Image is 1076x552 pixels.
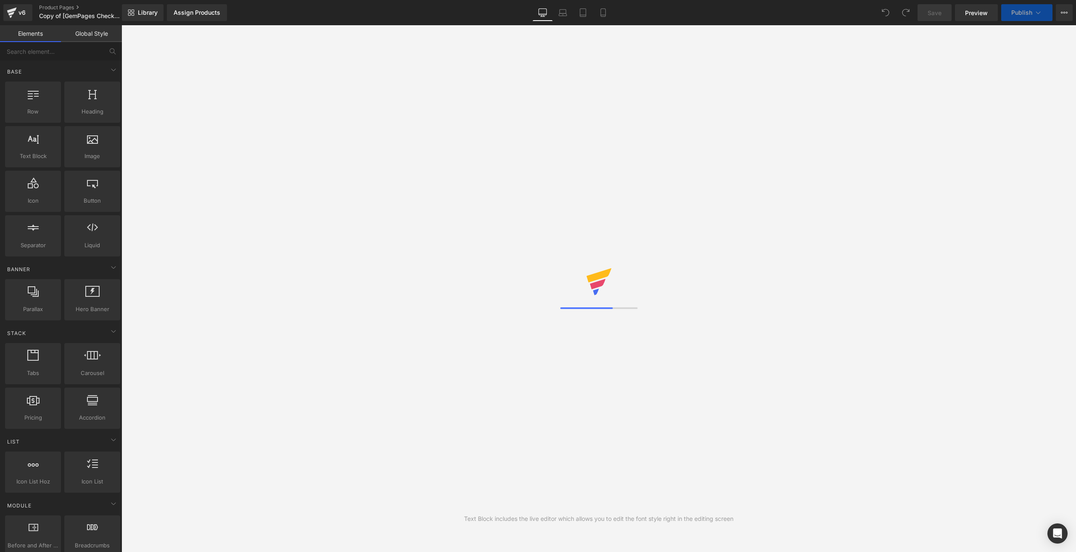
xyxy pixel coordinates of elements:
[1047,523,1068,544] div: Open Intercom Messenger
[6,438,21,446] span: List
[67,305,118,314] span: Hero Banner
[3,4,32,21] a: v6
[6,265,31,273] span: Banner
[573,4,593,21] a: Tablet
[8,196,58,205] span: Icon
[8,369,58,378] span: Tabs
[67,107,118,116] span: Heading
[464,514,733,523] div: Text Block includes the live editor which allows you to edit the font style right in the editing ...
[897,4,914,21] button: Redo
[67,477,118,486] span: Icon List
[61,25,122,42] a: Global Style
[39,4,136,11] a: Product Pages
[67,241,118,250] span: Liquid
[67,152,118,161] span: Image
[8,241,58,250] span: Separator
[8,477,58,486] span: Icon List Hoz
[928,8,941,17] span: Save
[174,9,220,16] div: Assign Products
[67,196,118,205] span: Button
[8,107,58,116] span: Row
[1056,4,1073,21] button: More
[67,413,118,422] span: Accordion
[1011,9,1032,16] span: Publish
[17,7,27,18] div: v6
[67,541,118,550] span: Breadcrumbs
[8,305,58,314] span: Parallax
[553,4,573,21] a: Laptop
[533,4,553,21] a: Desktop
[8,152,58,161] span: Text Block
[965,8,988,17] span: Preview
[67,369,118,378] span: Carousel
[138,9,158,16] span: Library
[955,4,998,21] a: Preview
[122,4,164,21] a: New Library
[6,502,32,510] span: Module
[593,4,613,21] a: Mobile
[8,413,58,422] span: Pricing
[6,68,23,76] span: Base
[39,13,120,19] span: Copy of [GemPages Check] [DATE] | Skincondition | Scarcity
[8,541,58,550] span: Before and After Images
[877,4,894,21] button: Undo
[6,329,27,337] span: Stack
[1001,4,1052,21] button: Publish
